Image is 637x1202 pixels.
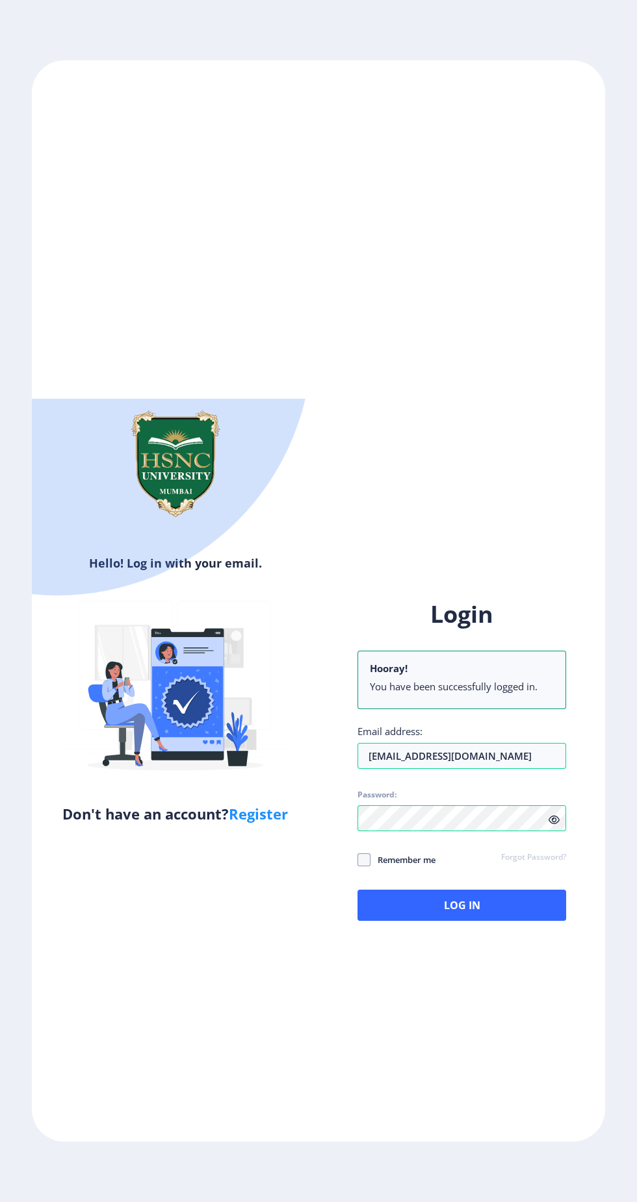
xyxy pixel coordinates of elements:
[42,803,309,824] h5: Don't have an account?
[357,890,566,921] button: Log In
[501,852,566,864] a: Forgot Password?
[62,576,289,803] img: Verified-rafiki.svg
[357,743,566,769] input: Email address
[357,599,566,630] h1: Login
[370,680,554,693] li: You have been successfully logged in.
[110,399,240,529] img: hsnc.png
[357,790,396,800] label: Password:
[370,852,435,868] span: Remember me
[370,662,408,675] b: Hooray!
[357,725,422,738] label: Email address:
[229,804,288,823] a: Register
